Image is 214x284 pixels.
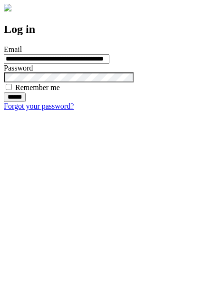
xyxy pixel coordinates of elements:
[4,102,74,110] a: Forgot your password?
[15,83,60,91] label: Remember me
[4,45,22,53] label: Email
[4,64,33,72] label: Password
[4,23,210,36] h2: Log in
[4,4,11,11] img: logo-4e3dc11c47720685a147b03b5a06dd966a58ff35d612b21f08c02c0306f2b779.png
